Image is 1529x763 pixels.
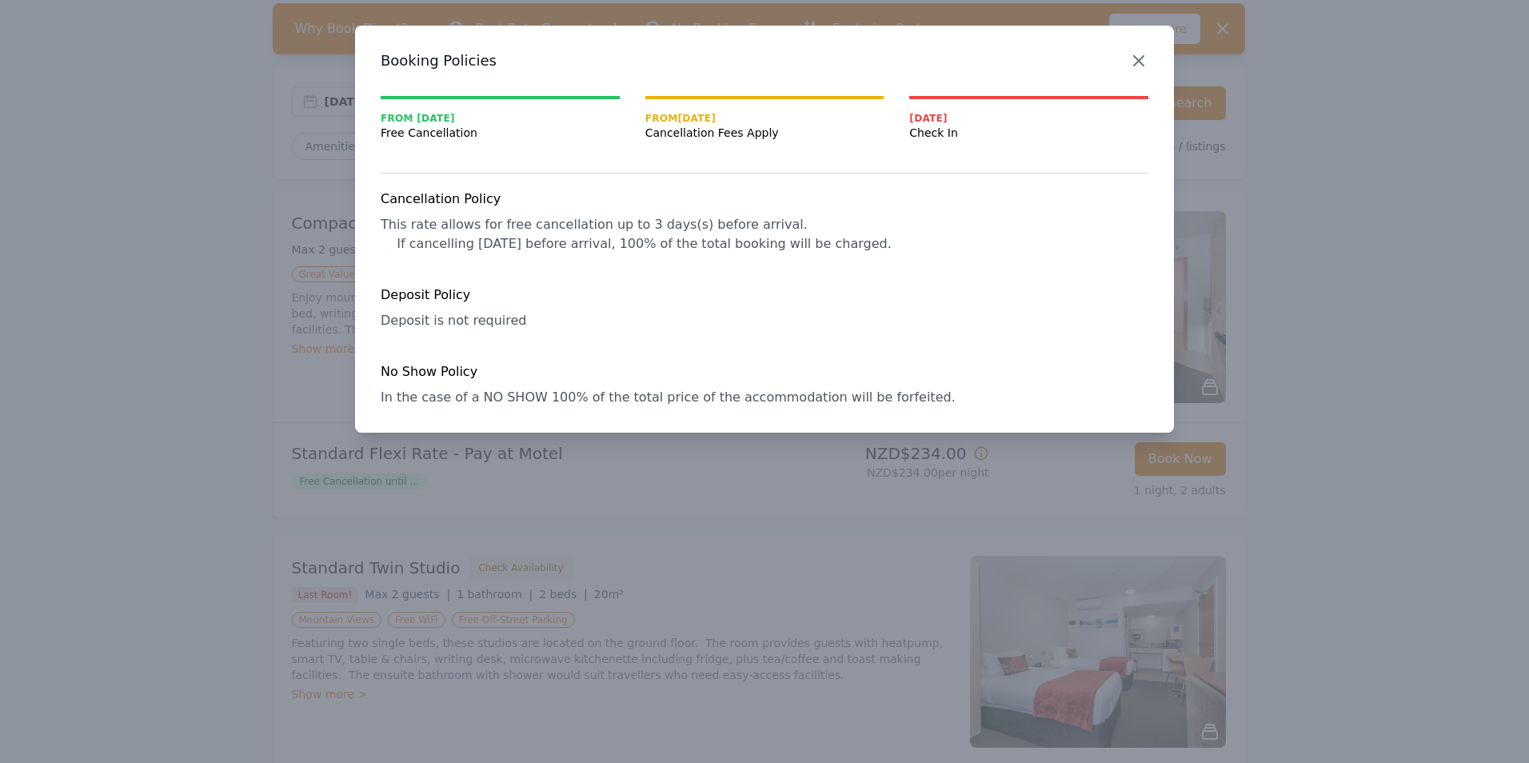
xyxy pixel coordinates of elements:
span: This rate allows for free cancellation up to 3 days(s) before arrival. If cancelling [DATE] befor... [381,217,892,251]
span: From [DATE] [381,112,620,125]
h4: No Show Policy [381,362,1148,381]
h4: Cancellation Policy [381,190,1148,209]
span: Deposit is not required [381,313,526,328]
span: Cancellation Fees Apply [645,125,884,141]
nav: Progress mt-20 [381,96,1148,141]
h4: Deposit Policy [381,286,1148,305]
span: Free Cancellation [381,125,620,141]
span: In the case of a NO SHOW 100% of the total price of the accommodation will be forfeited. [381,389,956,405]
span: From [DATE] [645,112,884,125]
span: [DATE] [909,112,1148,125]
h3: Booking Policies [381,51,1148,70]
span: Check In [909,125,1148,141]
